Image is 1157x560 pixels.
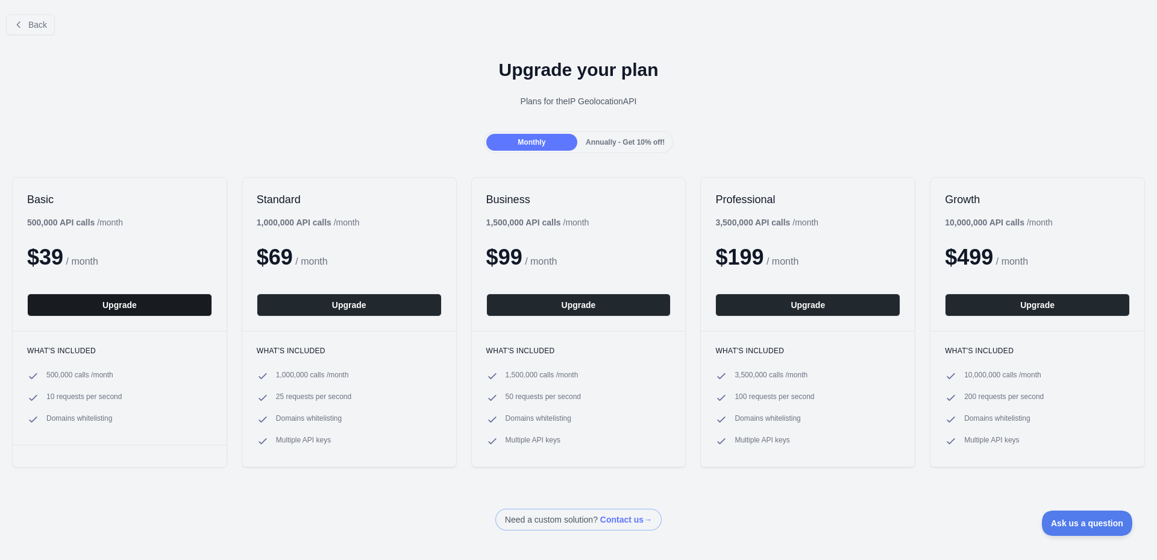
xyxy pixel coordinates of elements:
div: / month [486,216,589,228]
span: $ 199 [715,245,763,269]
b: 1,500,000 API calls [486,218,561,227]
b: 3,500,000 API calls [715,218,790,227]
h2: Professional [715,192,900,207]
div: / month [715,216,818,228]
iframe: Toggle Customer Support [1042,511,1133,536]
h2: Business [486,192,671,207]
span: $ 99 [486,245,522,269]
